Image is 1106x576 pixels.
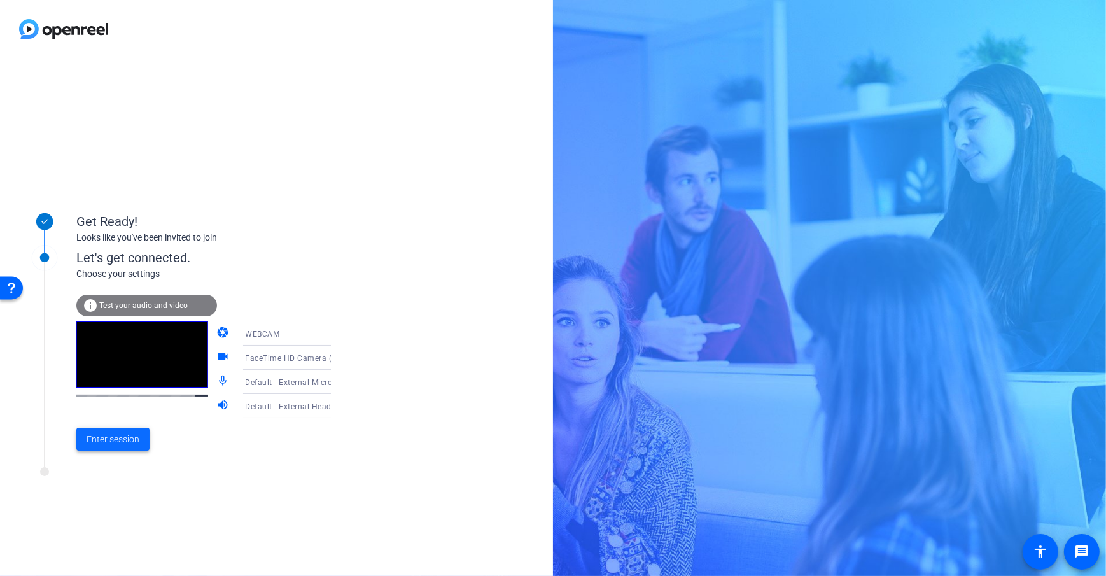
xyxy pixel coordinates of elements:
[76,231,331,244] div: Looks like you've been invited to join
[217,374,232,390] mat-icon: mic_none
[83,298,98,313] mat-icon: info
[217,326,232,341] mat-icon: camera
[1074,544,1089,559] mat-icon: message
[246,401,393,411] span: Default - External Headphones (Built-in)
[76,428,150,451] button: Enter session
[99,301,188,310] span: Test your audio and video
[217,398,232,414] mat-icon: volume_up
[1033,544,1048,559] mat-icon: accessibility
[87,433,139,446] span: Enter session
[76,212,331,231] div: Get Ready!
[246,353,377,363] span: FaceTime HD Camera (1C1C:B782)
[76,267,357,281] div: Choose your settings
[246,377,390,387] span: Default - External Microphone (Built-in)
[217,350,232,365] mat-icon: videocam
[246,330,280,339] span: WEBCAM
[76,248,357,267] div: Let's get connected.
